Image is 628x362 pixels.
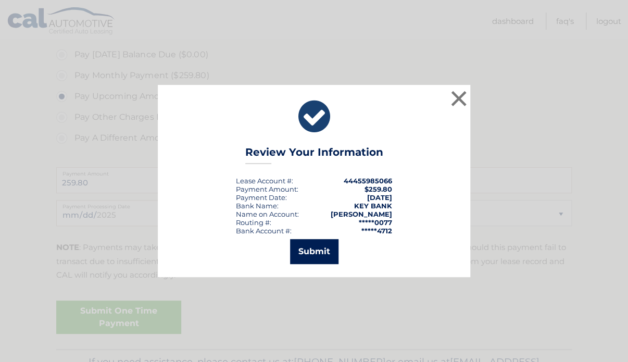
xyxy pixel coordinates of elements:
[367,193,392,202] span: [DATE]
[448,88,469,109] button: ×
[245,146,383,164] h3: Review Your Information
[236,177,293,185] div: Lease Account #:
[236,202,279,210] div: Bank Name:
[236,193,287,202] div: :
[236,185,298,193] div: Payment Amount:
[331,210,392,218] strong: [PERSON_NAME]
[236,210,299,218] div: Name on Account:
[236,193,285,202] span: Payment Date
[290,239,338,264] button: Submit
[354,202,392,210] strong: KEY BANK
[236,227,292,235] div: Bank Account #:
[365,185,392,193] span: $259.80
[344,177,392,185] strong: 44455985066
[236,218,271,227] div: Routing #:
